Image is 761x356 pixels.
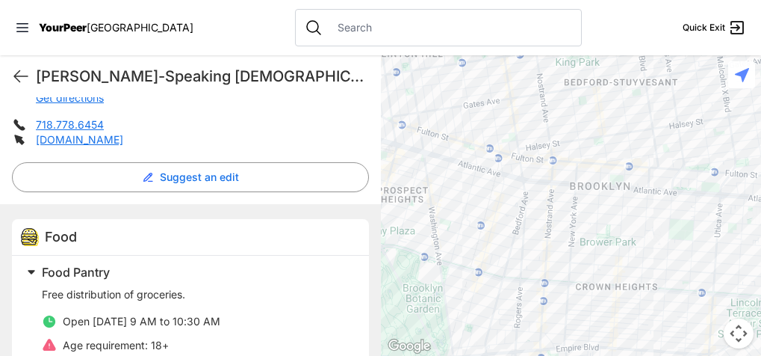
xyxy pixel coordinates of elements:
span: Suggest an edit [160,170,239,185]
a: Quick Exit [683,19,746,37]
img: Google [385,337,434,356]
a: Get directions [36,91,104,104]
a: [DOMAIN_NAME] [36,133,123,146]
span: Food [45,229,77,245]
span: [GEOGRAPHIC_DATA] [87,21,193,34]
a: YourPeer[GEOGRAPHIC_DATA] [39,23,193,32]
p: Free distribution of groceries. [42,287,351,302]
span: Quick Exit [683,22,725,34]
span: Age requirement: [63,339,148,352]
a: Open this area in Google Maps (opens a new window) [385,337,434,356]
span: Open [DATE] 9 AM to 10:30 AM [63,315,220,328]
span: YourPeer [39,21,87,34]
span: Food Pantry [42,265,110,280]
button: Suggest an edit [12,162,369,192]
p: 18+ [63,338,169,353]
a: 718.778.6454 [36,118,104,131]
h1: [PERSON_NAME]-Speaking [DEMOGRAPHIC_DATA] (SDA) [DEMOGRAPHIC_DATA] [36,66,369,87]
input: Search [329,20,572,35]
button: Map camera controls [724,319,754,349]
